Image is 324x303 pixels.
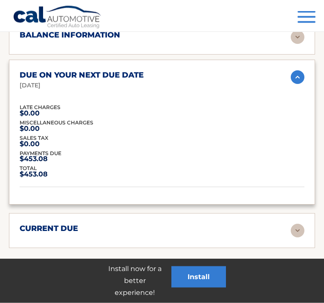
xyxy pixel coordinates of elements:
[20,120,93,126] span: Miscellaneous Charges
[291,71,304,84] img: accordion-active.svg
[20,81,40,91] p: [DATE]
[20,127,93,131] p: $0.00
[20,165,37,172] span: total
[291,224,304,238] img: accordion-rest.svg
[298,11,315,25] button: Menu
[20,224,78,234] h2: current due
[20,104,61,111] span: Late Charges
[20,173,48,177] p: $453.08
[20,31,120,40] h2: balance information
[20,71,144,81] h2: due on your next due date
[20,150,61,157] span: Payments Due
[291,31,304,44] img: accordion-rest.svg
[20,157,61,162] p: $453.08
[20,142,48,147] p: $0.00
[98,263,171,299] p: Install now for a better experience!
[171,266,226,288] button: Install
[20,135,48,141] span: Sales Tax
[13,6,102,30] a: Cal Automotive
[20,112,61,116] p: $0.00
